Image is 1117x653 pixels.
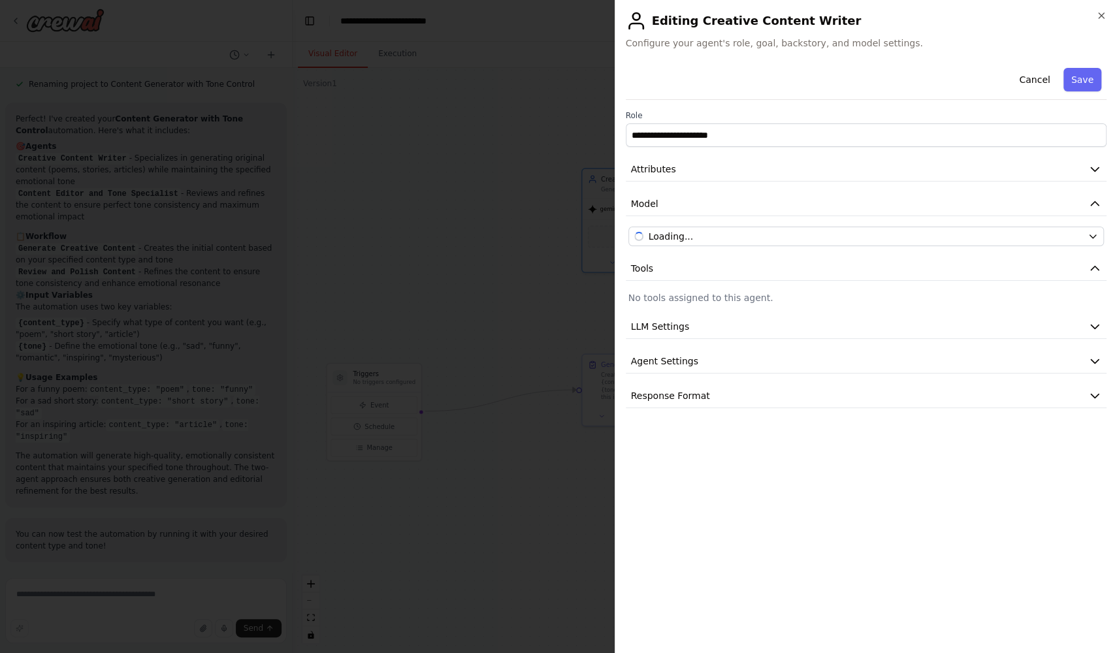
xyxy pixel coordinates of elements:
[631,320,690,333] span: LLM Settings
[626,110,1107,121] label: Role
[631,197,658,210] span: Model
[628,227,1105,246] button: Loading...
[626,37,1107,50] span: Configure your agent's role, goal, backstory, and model settings.
[649,230,694,243] span: gemini/gemini/gemini-2.5-flash
[626,257,1107,281] button: Tools
[626,349,1107,374] button: Agent Settings
[626,384,1107,408] button: Response Format
[1011,68,1058,91] button: Cancel
[628,291,1105,304] p: No tools assigned to this agent.
[631,355,698,368] span: Agent Settings
[631,262,654,275] span: Tools
[626,157,1107,182] button: Attributes
[626,315,1107,339] button: LLM Settings
[1063,68,1101,91] button: Save
[626,192,1107,216] button: Model
[631,389,710,402] span: Response Format
[626,10,1107,31] h2: Editing Creative Content Writer
[631,163,676,176] span: Attributes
